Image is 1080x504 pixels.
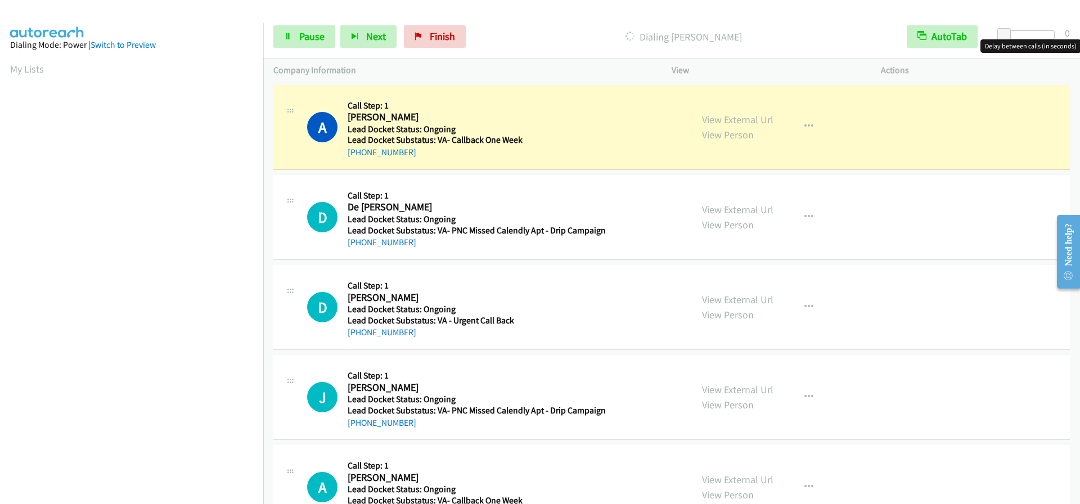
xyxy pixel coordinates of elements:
a: View Person [702,128,754,141]
a: Switch to Preview [91,39,156,50]
a: View External Url [702,473,773,486]
button: AutoTab [907,25,978,48]
h5: Call Step: 1 [348,460,602,471]
h1: A [307,472,337,502]
h5: Lead Docket Status: Ongoing [348,394,606,405]
h5: Call Step: 1 [348,100,602,111]
div: The call is yet to be attempted [307,382,337,412]
p: Company Information [273,64,651,77]
h5: Lead Docket Status: Ongoing [348,304,602,315]
h2: [PERSON_NAME] [348,381,602,394]
h2: [PERSON_NAME] [348,471,602,484]
a: View Person [702,218,754,231]
p: View [672,64,861,77]
h1: A [307,112,337,142]
button: Next [340,25,397,48]
a: [PHONE_NUMBER] [348,417,416,428]
iframe: Resource Center [1047,207,1080,296]
div: 0 [1065,25,1070,40]
h5: Lead Docket Substatus: VA- PNC Missed Calendly Apt - Drip Campaign [348,405,606,416]
h1: J [307,382,337,412]
span: Finish [430,30,455,43]
div: The call is yet to be attempted [307,202,337,232]
a: View External Url [702,113,773,126]
h1: D [307,292,337,322]
a: My Lists [10,62,44,75]
h5: Lead Docket Substatus: VA- Callback One Week [348,134,602,146]
h5: Lead Docket Substatus: VA - Urgent Call Back [348,315,602,326]
a: [PHONE_NUMBER] [348,147,416,157]
a: Finish [404,25,466,48]
h5: Lead Docket Substatus: VA- PNC Missed Calendly Apt - Drip Campaign [348,225,606,236]
div: The call is yet to be attempted [307,292,337,322]
h5: Lead Docket Status: Ongoing [348,214,606,225]
h5: Call Step: 1 [348,190,606,201]
h5: Call Step: 1 [348,370,606,381]
h2: De [PERSON_NAME] [348,201,602,214]
p: Actions [881,64,1070,77]
p: Dialing [PERSON_NAME] [481,29,886,44]
span: Next [366,30,386,43]
a: [PHONE_NUMBER] [348,237,416,247]
h5: Lead Docket Status: Ongoing [348,484,602,495]
div: Dialing Mode: Power | [10,38,253,52]
h5: Call Step: 1 [348,280,602,291]
a: View External Url [702,203,773,216]
h1: D [307,202,337,232]
h2: [PERSON_NAME] [348,291,602,304]
a: View External Url [702,293,773,306]
h2: [PERSON_NAME] [348,111,602,124]
a: [PHONE_NUMBER] [348,327,416,337]
span: Pause [299,30,325,43]
h5: Lead Docket Status: Ongoing [348,124,602,135]
a: View External Url [702,383,773,396]
a: View Person [702,488,754,501]
a: View Person [702,398,754,411]
a: View Person [702,308,754,321]
a: Pause [273,25,335,48]
div: The call is yet to be attempted [307,472,337,502]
